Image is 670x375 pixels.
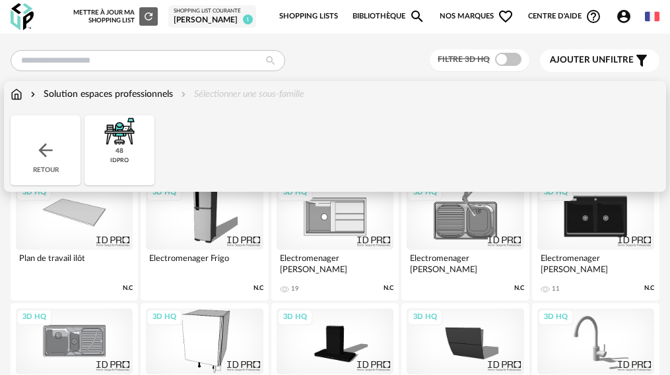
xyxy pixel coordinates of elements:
[401,179,529,301] a: 3D HQ Electromenager [PERSON_NAME] N.C
[540,49,659,72] button: Ajouter unfiltre Filter icon
[438,55,490,63] span: Filtre 3D HQ
[174,8,251,14] div: Shopping List courante
[11,179,138,301] a: 3D HQ Plan de travail ilôt N.C
[528,9,601,24] span: Centre d'aideHelp Circle Outline icon
[17,309,52,326] div: 3D HQ
[11,3,34,30] img: OXP
[586,9,601,24] span: Help Circle Outline icon
[277,250,393,276] div: Electromenager [PERSON_NAME]
[616,9,632,24] span: Account Circle icon
[277,309,313,326] div: 3D HQ
[616,9,638,24] span: Account Circle icon
[277,185,313,201] div: 3D HQ
[243,14,253,24] span: 1
[407,250,523,276] div: Electromenager [PERSON_NAME]
[116,147,123,156] div: 48
[409,9,425,24] span: Magnify icon
[644,284,654,293] span: N.C
[123,284,133,293] span: N.C
[174,8,251,25] a: Shopping List courante [PERSON_NAME] 1
[279,3,338,30] a: Shopping Lists
[634,53,650,69] span: Filter icon
[538,185,574,201] div: 3D HQ
[498,9,514,24] span: Heart Outline icon
[550,55,605,65] span: Ajouter un
[146,250,263,276] div: Electromenager Frigo
[11,88,22,101] img: svg+xml;base64,PHN2ZyB3aWR0aD0iMTYiIGhlaWdodD0iMTciIHZpZXdCb3g9IjAgMCAxNiAxNyIgZmlsbD0ibm9uZSIgeG...
[645,9,659,24] img: fr
[141,179,268,301] a: 3D HQ Electromenager Frigo N.C
[147,185,182,201] div: 3D HQ
[143,13,154,20] span: Refresh icon
[11,115,81,185] div: Retour
[110,157,129,164] div: idpro
[440,3,514,30] span: Nos marques
[73,7,158,26] div: Mettre à jour ma Shopping List
[253,284,263,293] span: N.C
[271,179,399,301] a: 3D HQ Electromenager [PERSON_NAME] 19 N.C
[28,88,38,101] img: svg+xml;base64,PHN2ZyB3aWR0aD0iMTYiIGhlaWdodD0iMTYiIHZpZXdCb3g9IjAgMCAxNiAxNiIgZmlsbD0ibm9uZSIgeG...
[104,115,135,147] img: espace-de-travail.png
[407,309,443,326] div: 3D HQ
[28,88,173,101] div: Solution espaces professionnels
[291,285,299,293] div: 19
[17,185,52,201] div: 3D HQ
[352,3,425,30] a: BibliothèqueMagnify icon
[16,250,133,276] div: Plan de travail ilôt
[550,55,634,66] span: filtre
[514,284,524,293] span: N.C
[532,179,659,301] a: 3D HQ Electromenager [PERSON_NAME] 11 N.C
[538,309,574,326] div: 3D HQ
[384,284,393,293] span: N.C
[147,309,182,326] div: 3D HQ
[35,140,56,161] img: svg+xml;base64,PHN2ZyB3aWR0aD0iMjQiIGhlaWdodD0iMjQiIHZpZXdCb3g9IjAgMCAyNCAyNCIgZmlsbD0ibm9uZSIgeG...
[407,185,443,201] div: 3D HQ
[552,285,560,293] div: 11
[174,15,251,26] div: [PERSON_NAME]
[537,250,654,276] div: Electromenager [PERSON_NAME]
